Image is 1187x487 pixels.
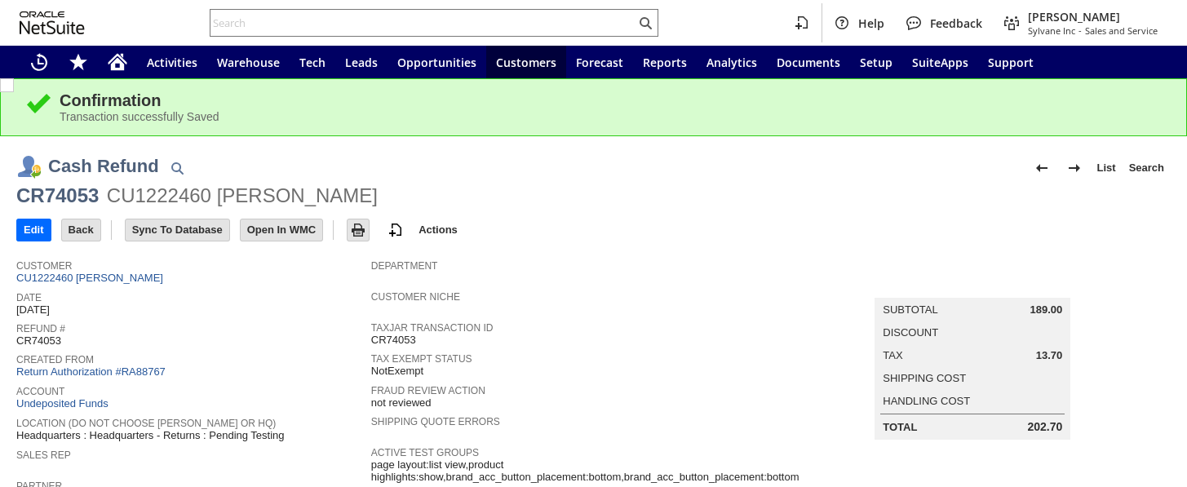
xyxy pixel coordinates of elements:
a: Customers [486,46,566,78]
div: Confirmation [60,91,1162,110]
span: Analytics [706,55,757,70]
input: Sync To Database [126,219,229,241]
input: Print [348,219,369,241]
span: Headquarters : Headquarters - Returns : Pending Testing [16,429,285,442]
a: Active Test Groups [371,447,479,458]
svg: Shortcuts [69,52,88,72]
span: page layout:list view,product highlights:show,brand_acc_button_placement:bottom,brand_acc_button_... [371,458,799,484]
img: add-record.svg [386,220,405,240]
a: Documents [767,46,850,78]
div: CU1222460 [PERSON_NAME] [107,183,378,209]
span: not reviewed [371,396,432,410]
a: Department [371,260,438,272]
a: TaxJar Transaction ID [371,322,494,334]
a: Recent Records [20,46,59,78]
a: Tech [290,46,335,78]
input: Search [210,13,636,33]
a: Fraud Review Action [371,385,485,396]
a: Warehouse [207,46,290,78]
span: [PERSON_NAME] [1028,9,1158,24]
span: Support [988,55,1034,70]
a: Leads [335,46,388,78]
svg: Recent Records [29,52,49,72]
a: Customer Niche [371,291,460,303]
svg: Home [108,52,127,72]
input: Back [62,219,100,241]
span: Activities [147,55,197,70]
span: Leads [345,55,378,70]
a: Created From [16,354,94,365]
span: Opportunities [397,55,476,70]
a: Shipping Cost [883,372,966,384]
span: Sylvane Inc [1028,24,1075,37]
a: SuiteApps [902,46,978,78]
div: Transaction successfully Saved [60,110,1162,123]
a: Forecast [566,46,633,78]
img: Next [1065,158,1084,178]
span: - [1078,24,1082,37]
a: Home [98,46,137,78]
a: Total [883,421,917,433]
span: CR74053 [16,334,61,348]
a: Tax Exempt Status [371,353,472,365]
a: Analytics [697,46,767,78]
caption: Summary [875,272,1070,298]
a: Setup [850,46,902,78]
a: Account [16,386,64,397]
a: Reports [633,46,697,78]
a: Opportunities [388,46,486,78]
span: Sales and Service [1085,24,1158,37]
span: CR74053 [371,334,416,347]
img: Quick Find [167,158,187,178]
span: SuiteApps [912,55,968,70]
a: Refund # [16,323,65,334]
a: Tax [883,349,902,361]
a: Actions [412,224,464,236]
input: Edit [17,219,51,241]
a: Location (Do Not choose [PERSON_NAME] or HQ) [16,418,276,429]
span: Help [858,15,884,31]
h1: Cash Refund [48,153,159,179]
a: Return Authorization #RA88767 [16,365,166,378]
a: Discount [883,326,938,339]
a: Undeposited Funds [16,397,109,410]
a: Support [978,46,1043,78]
input: Open In WMC [241,219,323,241]
span: Warehouse [217,55,280,70]
a: Date [16,292,42,303]
svg: Search [636,13,655,33]
span: 13.70 [1036,349,1063,362]
span: Documents [777,55,840,70]
a: Search [1123,155,1171,181]
span: 189.00 [1030,303,1062,317]
div: Shortcuts [59,46,98,78]
a: Handling Cost [883,395,970,407]
a: Subtotal [883,303,937,316]
div: CR74053 [16,183,99,209]
span: [DATE] [16,303,50,317]
span: Reports [643,55,687,70]
span: Forecast [576,55,623,70]
span: Setup [860,55,892,70]
span: Tech [299,55,326,70]
span: Customers [496,55,556,70]
a: Sales Rep [16,449,71,461]
a: List [1091,155,1123,181]
img: Previous [1032,158,1052,178]
svg: logo [20,11,85,34]
a: Activities [137,46,207,78]
span: Feedback [930,15,982,31]
a: Shipping Quote Errors [371,416,500,427]
span: 202.70 [1027,420,1062,434]
span: NotExempt [371,365,423,378]
a: Customer [16,260,72,272]
img: Print [348,220,368,240]
a: CU1222460 [PERSON_NAME] [16,272,167,284]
